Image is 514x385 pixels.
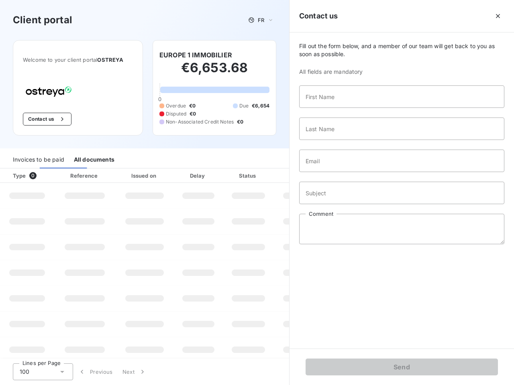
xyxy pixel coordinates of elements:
[166,102,186,109] span: Overdue
[23,83,74,100] img: Company logo
[8,172,53,180] div: Type
[13,13,72,27] h3: Client portal
[299,118,504,140] input: placeholder
[159,60,269,84] h2: €6,653.68
[117,172,172,180] div: Issued on
[29,172,37,179] span: 0
[299,68,504,76] span: All fields are mandatory
[166,118,234,126] span: Non-Associated Credit Notes
[74,152,114,168] div: All documents
[237,118,243,126] span: €0
[224,172,272,180] div: Status
[299,42,504,58] span: Fill out the form below, and a member of our team will get back to you as soon as possible.
[158,96,161,102] span: 0
[70,172,98,179] div: Reference
[306,359,498,375] button: Send
[166,110,186,118] span: Disputed
[190,110,196,118] span: €0
[299,182,504,204] input: placeholder
[73,363,118,380] button: Previous
[189,102,196,109] span: €0
[175,172,221,180] div: Delay
[299,85,504,108] input: placeholder
[299,10,338,22] h5: Contact us
[299,150,504,172] input: placeholder
[20,368,29,376] span: 100
[13,152,64,168] div: Invoices to be paid
[23,113,71,126] button: Contact us
[252,102,269,109] span: €6,654
[159,50,232,60] h6: EUROPE 1 IMMOBILIER
[275,172,327,180] div: Amount
[23,57,133,63] span: Welcome to your client portal
[97,57,123,63] span: OSTREYA
[258,17,264,23] span: FR
[118,363,151,380] button: Next
[239,102,249,109] span: Due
